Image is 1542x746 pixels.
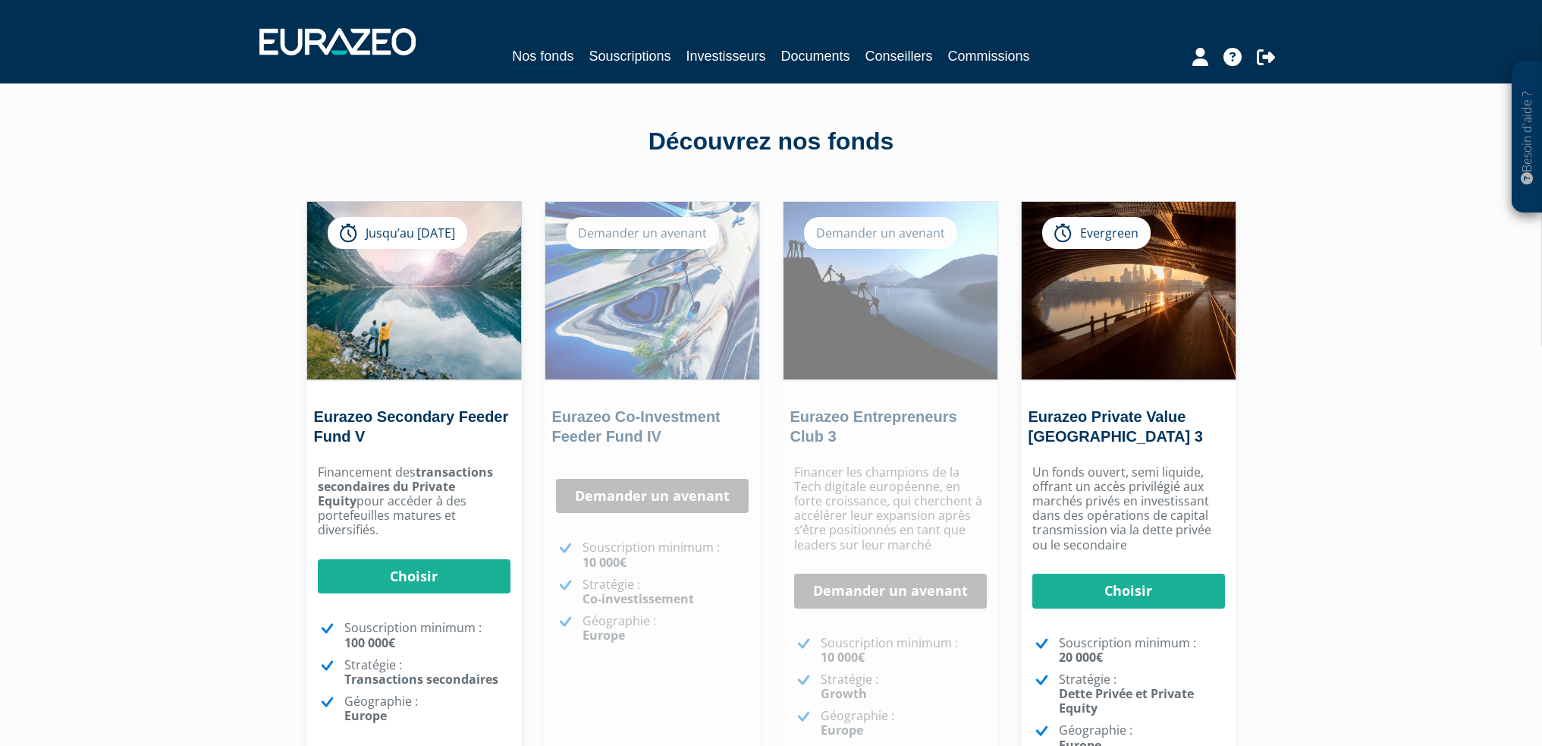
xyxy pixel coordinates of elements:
div: Demander un avenant [566,217,719,249]
img: 1732889491-logotype_eurazeo_blanc_rvb.png [259,28,416,55]
div: Evergreen [1042,217,1151,249]
strong: Growth [821,685,867,702]
a: Eurazeo Entrepreneurs Club 3 [790,408,957,445]
strong: 10 000€ [583,554,627,571]
strong: transactions secondaires du Private Equity [318,464,493,509]
p: Géographie : [344,694,510,723]
div: Jusqu’au [DATE] [328,217,467,249]
p: Souscription minimum : [583,540,749,569]
p: Géographie : [821,709,987,738]
p: Stratégie : [1059,672,1225,716]
p: Financement des pour accéder à des portefeuilles matures et diversifiés. [318,465,510,538]
strong: Co-investissement [583,590,694,607]
a: Demander un avenant [556,479,749,514]
a: Choisir [318,559,510,594]
div: Découvrez nos fonds [339,124,1204,159]
p: Financer les champions de la Tech digitale européenne, en forte croissance, qui cherchent à accél... [794,465,987,552]
a: Conseillers [865,46,933,67]
img: Eurazeo Private Value Europe 3 [1022,202,1236,379]
p: Géographie : [583,614,749,643]
p: Stratégie : [344,658,510,687]
div: Demander un avenant [804,217,957,249]
p: Stratégie : [821,672,987,701]
img: Eurazeo Secondary Feeder Fund V [307,202,521,379]
a: Eurazeo Co-Investment Feeder Fund IV [552,408,721,445]
p: Souscription minimum : [344,621,510,650]
strong: 20 000€ [1059,649,1103,666]
strong: Europe [583,627,625,644]
a: Documents [781,46,850,67]
strong: Dette Privée et Private Equity [1059,685,1194,716]
a: Eurazeo Secondary Feeder Fund V [314,408,509,445]
p: Stratégie : [583,578,749,606]
a: Demander un avenant [794,574,987,609]
a: Eurazeo Private Value [GEOGRAPHIC_DATA] 3 [1029,408,1203,445]
strong: 100 000€ [344,634,395,651]
p: Souscription minimum : [821,636,987,665]
strong: Europe [344,707,387,724]
strong: Transactions secondaires [344,671,498,688]
a: Choisir [1032,574,1225,609]
img: Eurazeo Entrepreneurs Club 3 [784,202,997,379]
p: Un fonds ouvert, semi liquide, offrant un accès privilégié aux marchés privés en investissant dan... [1032,465,1225,552]
strong: 10 000€ [821,649,865,666]
a: Souscriptions [589,46,671,67]
img: Eurazeo Co-Investment Feeder Fund IV [545,202,759,379]
strong: Europe [821,722,863,738]
p: Besoin d'aide ? [1518,69,1536,206]
a: Nos fonds [512,46,573,69]
a: Commissions [948,46,1030,67]
p: Souscription minimum : [1059,636,1225,665]
a: Investisseurs [686,46,765,67]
